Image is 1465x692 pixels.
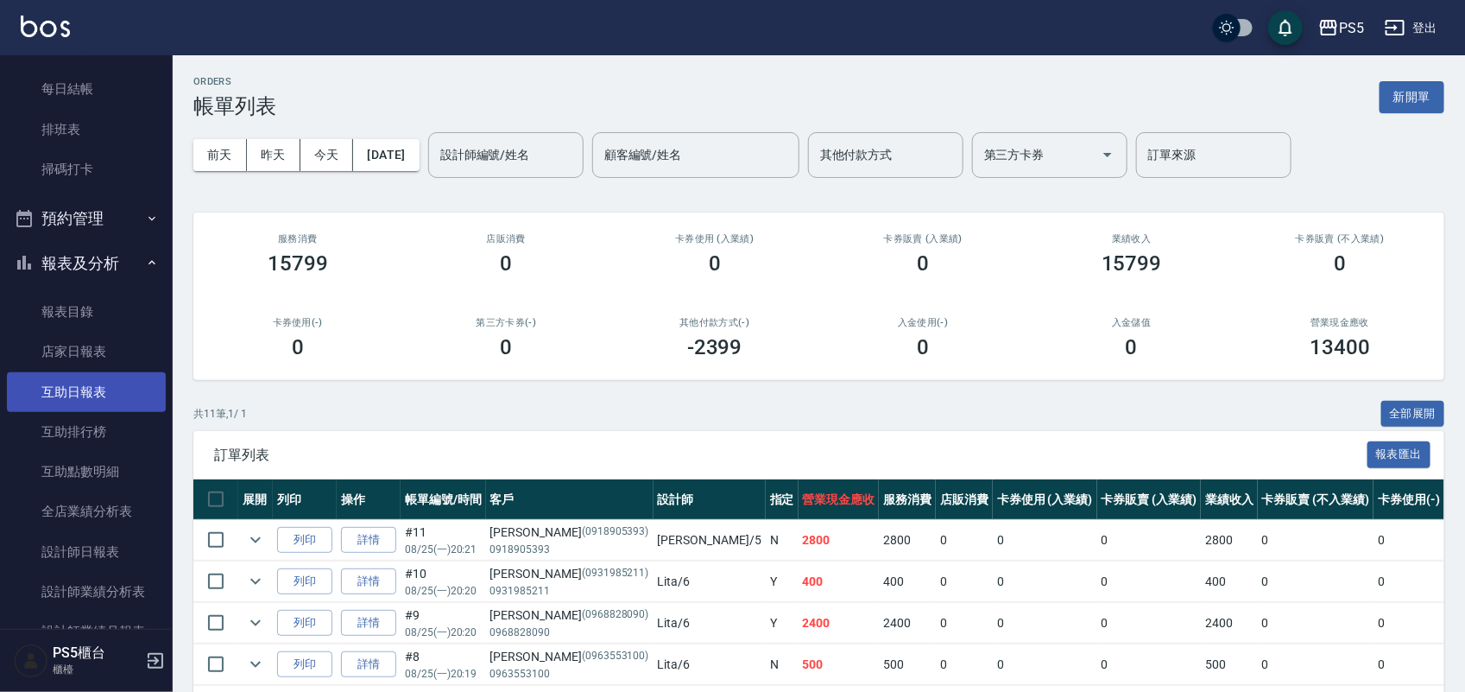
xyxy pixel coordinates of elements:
td: 500 [799,644,880,685]
button: 報表匯出 [1367,441,1431,468]
td: 0 [1258,520,1373,561]
td: #10 [401,562,486,602]
td: 0 [936,644,993,685]
p: (0931985211) [582,565,649,583]
td: Y [766,603,799,644]
td: 0 [1258,644,1373,685]
h3: 服務消費 [214,233,382,244]
a: 掃碼打卡 [7,149,166,189]
p: 08/25 (一) 20:20 [405,583,482,599]
button: PS5 [1311,10,1371,46]
button: expand row [243,568,268,594]
h3: 0 [500,251,512,276]
h2: 業績收入 [1048,233,1216,244]
td: 0 [1258,603,1373,644]
button: save [1268,10,1303,45]
p: 0968828090 [490,625,649,640]
td: Lita /6 [654,603,766,644]
td: 0 [1373,562,1444,602]
button: 列印 [277,610,332,637]
button: 全部展開 [1381,401,1445,428]
h3: 帳單列表 [193,94,276,118]
td: 0 [1097,562,1202,602]
th: 營業現金應收 [799,479,880,520]
p: 櫃檯 [53,662,141,677]
td: #9 [401,603,486,644]
span: 訂單列表 [214,447,1367,464]
td: 2800 [879,520,936,561]
th: 卡券販賣 (入業績) [1097,479,1202,520]
th: 操作 [337,479,401,520]
a: 詳情 [341,610,396,637]
td: 2800 [1201,520,1258,561]
td: 0 [1373,644,1444,685]
td: 0 [993,644,1097,685]
button: expand row [243,527,268,553]
h2: 營業現金應收 [1257,317,1424,328]
p: 0963553100 [490,666,649,682]
button: expand row [243,610,268,636]
th: 服務消費 [879,479,936,520]
td: 2400 [879,603,936,644]
td: Y [766,562,799,602]
button: 列印 [277,651,332,678]
button: 昨天 [247,139,300,171]
button: Open [1094,141,1121,168]
h2: 卡券使用 (入業績) [631,233,799,244]
td: Lita /6 [654,562,766,602]
td: 0 [936,562,993,602]
h3: 0 [917,335,929,359]
h2: ORDERS [193,76,276,87]
button: 預約管理 [7,196,166,241]
td: 2400 [799,603,880,644]
div: [PERSON_NAME] [490,524,649,542]
th: 客戶 [486,479,654,520]
p: 08/25 (一) 20:19 [405,666,482,682]
td: 0 [936,603,993,644]
td: 400 [799,562,880,602]
a: 詳情 [341,651,396,678]
th: 設計師 [654,479,766,520]
button: 列印 [277,527,332,554]
button: [DATE] [353,139,419,171]
a: 新開單 [1380,88,1444,105]
td: #11 [401,520,486,561]
p: 0918905393 [490,542,649,557]
td: 0 [1097,603,1202,644]
td: 0 [993,562,1097,602]
p: 0931985211 [490,583,649,599]
div: [PERSON_NAME] [490,606,649,625]
a: 報表目錄 [7,292,166,332]
th: 展開 [238,479,273,520]
a: 全店業績分析表 [7,492,166,531]
p: 共 11 筆, 1 / 1 [193,406,247,422]
td: 2800 [799,520,880,561]
td: 0 [993,603,1097,644]
td: 400 [879,562,936,602]
th: 指定 [766,479,799,520]
h2: 入金使用(-) [840,317,1007,328]
th: 卡券使用 (入業績) [993,479,1097,520]
td: 0 [993,520,1097,561]
td: Lita /6 [654,644,766,685]
h3: 0 [917,251,929,276]
td: 500 [879,644,936,685]
a: 互助排行榜 [7,412,166,452]
div: PS5 [1339,17,1364,39]
th: 列印 [273,479,337,520]
td: 400 [1201,562,1258,602]
th: 卡券販賣 (不入業績) [1258,479,1373,520]
h3: 15799 [1102,251,1162,276]
button: 新開單 [1380,81,1444,113]
td: 0 [1097,520,1202,561]
a: 排班表 [7,110,166,149]
p: 08/25 (一) 20:21 [405,542,482,557]
a: 店家日報表 [7,332,166,371]
h3: 0 [1126,335,1138,359]
p: 08/25 (一) 20:20 [405,625,482,640]
h3: 0 [1334,251,1346,276]
a: 設計師日報表 [7,532,166,572]
h2: 其他付款方式(-) [631,317,799,328]
td: 0 [1373,603,1444,644]
h2: 卡券使用(-) [214,317,382,328]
